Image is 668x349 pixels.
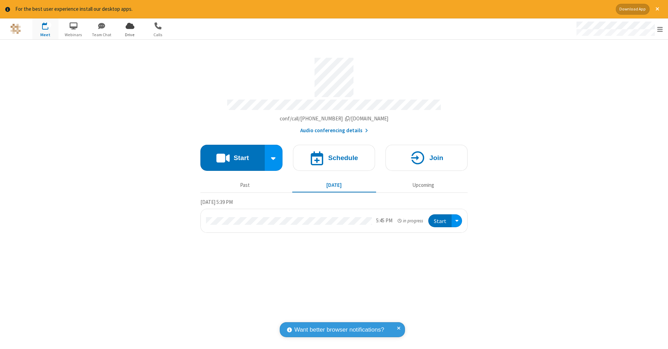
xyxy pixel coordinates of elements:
div: 5:45 PM [376,217,392,225]
div: Open menu [452,214,462,227]
span: Webinars [61,32,87,38]
button: Download App [616,4,650,15]
button: Upcoming [381,179,465,192]
span: Want better browser notifications? [294,325,384,334]
div: For the best user experience install our desktop apps. [15,5,611,13]
span: Calls [145,32,171,38]
button: [DATE] [292,179,376,192]
em: in progress [398,217,423,224]
button: Logo [2,18,29,39]
h4: Start [233,154,249,161]
div: Open menu [570,18,668,39]
section: Today's Meetings [200,198,468,233]
span: Team Chat [89,32,115,38]
div: 1 [47,22,51,27]
button: Close alert [652,4,663,15]
button: Copy my meeting room linkCopy my meeting room link [280,115,389,123]
button: Start [428,214,452,227]
button: Past [203,179,287,192]
h4: Join [429,154,443,161]
button: Audio conferencing details [300,127,368,135]
button: Start [200,145,265,171]
img: QA Selenium DO NOT DELETE OR CHANGE [10,24,21,34]
button: Join [385,145,468,171]
button: Schedule [293,145,375,171]
section: Account details [200,53,468,134]
span: [DATE] 5:39 PM [200,199,233,205]
span: Drive [117,32,143,38]
span: Copy my meeting room link [280,115,389,122]
span: Meet [32,32,58,38]
h4: Schedule [328,154,358,161]
div: Start conference options [265,145,283,171]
